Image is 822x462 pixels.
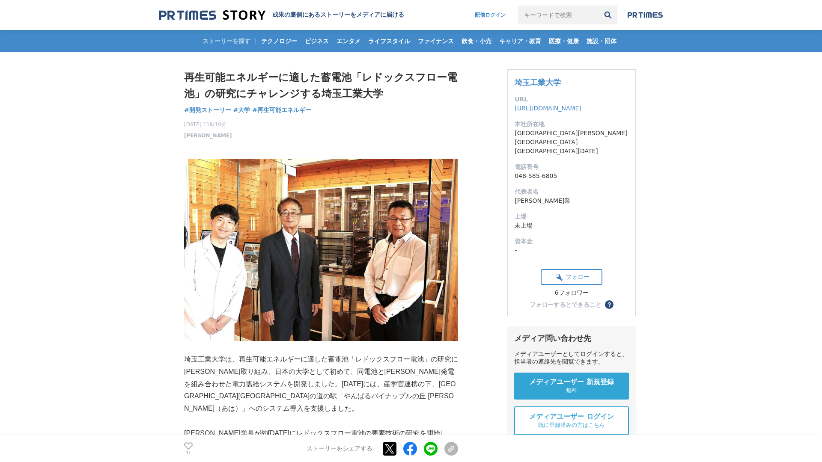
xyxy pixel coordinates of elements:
[515,78,561,87] a: 埼玉工業大学
[514,406,629,435] a: メディアユーザー ログイン 既に登録済みの方はこちら
[272,11,404,19] h2: 成果の裏側にあるストーリーをメディアに届ける
[184,121,232,128] span: [DATE] 11時10分
[515,163,628,172] dt: 電話番号
[628,12,663,18] img: prtimes
[252,106,311,115] a: #再生可能エネルギー
[541,289,602,297] div: 6フォロワー
[258,37,301,45] span: テクノロジー
[518,6,599,24] input: キーワードで検索
[515,187,628,196] dt: 代表者名
[184,159,458,341] img: thumbnail_eb55e250-739d-11f0-81c7-fd1cffee32e1.JPG
[159,9,265,21] img: 成果の裏側にあるストーリーをメディアに届ける
[530,302,602,308] div: フォローするとできること
[414,30,457,52] a: ファイナンス
[514,333,629,344] div: メディア問い合わせ先
[605,300,614,309] button: ？
[599,6,617,24] button: 検索
[515,95,628,104] dt: URL
[466,6,514,24] a: 配信ログイン
[496,30,545,52] a: キャリア・教育
[515,196,628,205] dd: [PERSON_NAME]業
[233,106,250,115] a: #大学
[307,445,372,453] p: ストーリーをシェアする
[583,30,620,52] a: 施設・団体
[252,106,311,114] span: #再生可能エネルギー
[233,106,250,114] span: #大学
[365,37,414,45] span: ライフスタイル
[184,132,232,139] a: [PERSON_NAME]
[541,269,602,285] button: フォロー
[538,421,605,429] span: 既に登録済みの方はこちら
[184,353,458,415] p: 埼玉工業大学は、再生可能エネルギーに適した蓄電池「レドックスフロー電池」の研究に[PERSON_NAME]取り組み、日本の大学として初めて、同電池と[PERSON_NAME]発電を組み合わせた電...
[606,302,612,308] span: ？
[301,37,332,45] span: ビジネス
[583,37,620,45] span: 施設・団体
[515,105,581,112] a: [URL][DOMAIN_NAME]
[545,30,582,52] a: 医療・健康
[184,69,458,102] h1: 再生可能エネルギーに適した蓄電池「レドックスフロー電池」の研究にチャレンジする埼玉工業大学
[184,450,193,455] p: 11
[515,172,628,181] dd: 048-585-6805
[458,30,495,52] a: 飲食・小売
[515,246,628,255] dd: -
[159,9,404,21] a: 成果の裏側にあるストーリーをメディアに届ける 成果の裏側にあるストーリーをメディアに届ける
[258,30,301,52] a: テクノロジー
[529,378,614,387] span: メディアユーザー 新規登録
[515,120,628,129] dt: 本社所在地
[301,30,332,52] a: ビジネス
[414,37,457,45] span: ファイナンス
[514,350,629,366] div: メディアユーザーとしてログインすると、担当者の連絡先を閲覧できます。
[514,373,629,400] a: メディアユーザー 新規登録 無料
[333,37,364,45] span: エンタメ
[365,30,414,52] a: ライフスタイル
[515,129,628,156] dd: [GEOGRAPHIC_DATA][PERSON_NAME][GEOGRAPHIC_DATA][GEOGRAPHIC_DATA][DATE]
[496,37,545,45] span: キャリア・教育
[333,30,364,52] a: エンタメ
[515,221,628,230] dd: 未上場
[566,387,577,394] span: 無料
[545,37,582,45] span: 医療・健康
[515,212,628,221] dt: 上場
[458,37,495,45] span: 飲食・小売
[515,237,628,246] dt: 資本金
[184,106,231,114] span: #開発ストーリー
[184,106,231,115] a: #開発ストーリー
[529,412,614,421] span: メディアユーザー ログイン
